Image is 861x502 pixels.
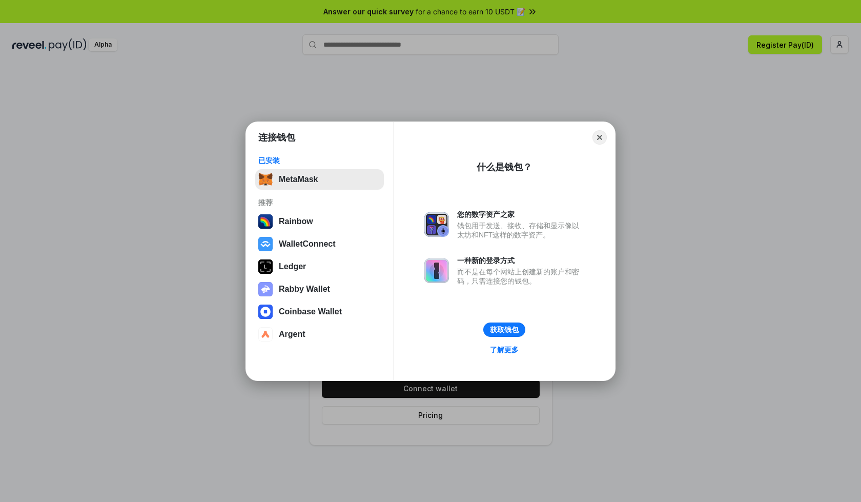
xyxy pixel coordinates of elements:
[258,237,273,251] img: svg+xml,%3Csvg%20width%3D%2228%22%20height%3D%2228%22%20viewBox%3D%220%200%2028%2028%22%20fill%3D...
[457,256,584,265] div: 一种新的登录方式
[477,161,532,173] div: 什么是钱包？
[279,175,318,184] div: MetaMask
[484,343,525,356] a: 了解更多
[255,256,384,277] button: Ledger
[490,325,519,334] div: 获取钱包
[255,169,384,190] button: MetaMask
[258,214,273,229] img: svg+xml,%3Csvg%20width%3D%22120%22%20height%3D%22120%22%20viewBox%3D%220%200%20120%20120%22%20fil...
[279,330,305,339] div: Argent
[457,267,584,286] div: 而不是在每个网站上创建新的账户和密码，只需连接您的钱包。
[258,198,381,207] div: 推荐
[592,130,607,145] button: Close
[424,258,449,283] img: svg+xml,%3Csvg%20xmlns%3D%22http%3A%2F%2Fwww.w3.org%2F2000%2Fsvg%22%20fill%3D%22none%22%20viewBox...
[258,131,295,144] h1: 连接钱包
[279,217,313,226] div: Rainbow
[255,324,384,345] button: Argent
[258,327,273,342] img: svg+xml,%3Csvg%20width%3D%2228%22%20height%3D%2228%22%20viewBox%3D%220%200%2028%2028%22%20fill%3D...
[457,221,584,239] div: 钱包用于发送、接收、存储和显示像以太坊和NFT这样的数字资产。
[258,172,273,187] img: svg+xml,%3Csvg%20fill%3D%22none%22%20height%3D%2233%22%20viewBox%3D%220%200%2035%2033%22%20width%...
[279,307,342,316] div: Coinbase Wallet
[279,285,330,294] div: Rabby Wallet
[424,212,449,237] img: svg+xml,%3Csvg%20xmlns%3D%22http%3A%2F%2Fwww.w3.org%2F2000%2Fsvg%22%20fill%3D%22none%22%20viewBox...
[255,211,384,232] button: Rainbow
[255,279,384,299] button: Rabby Wallet
[255,234,384,254] button: WalletConnect
[258,305,273,319] img: svg+xml,%3Csvg%20width%3D%2228%22%20height%3D%2228%22%20viewBox%3D%220%200%2028%2028%22%20fill%3D...
[258,259,273,274] img: svg+xml,%3Csvg%20xmlns%3D%22http%3A%2F%2Fwww.w3.org%2F2000%2Fsvg%22%20width%3D%2228%22%20height%3...
[457,210,584,219] div: 您的数字资产之家
[255,302,384,322] button: Coinbase Wallet
[258,282,273,296] img: svg+xml,%3Csvg%20xmlns%3D%22http%3A%2F%2Fwww.w3.org%2F2000%2Fsvg%22%20fill%3D%22none%22%20viewBox...
[279,262,306,271] div: Ledger
[490,345,519,354] div: 了解更多
[279,239,336,249] div: WalletConnect
[258,156,381,165] div: 已安装
[483,323,525,337] button: 获取钱包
